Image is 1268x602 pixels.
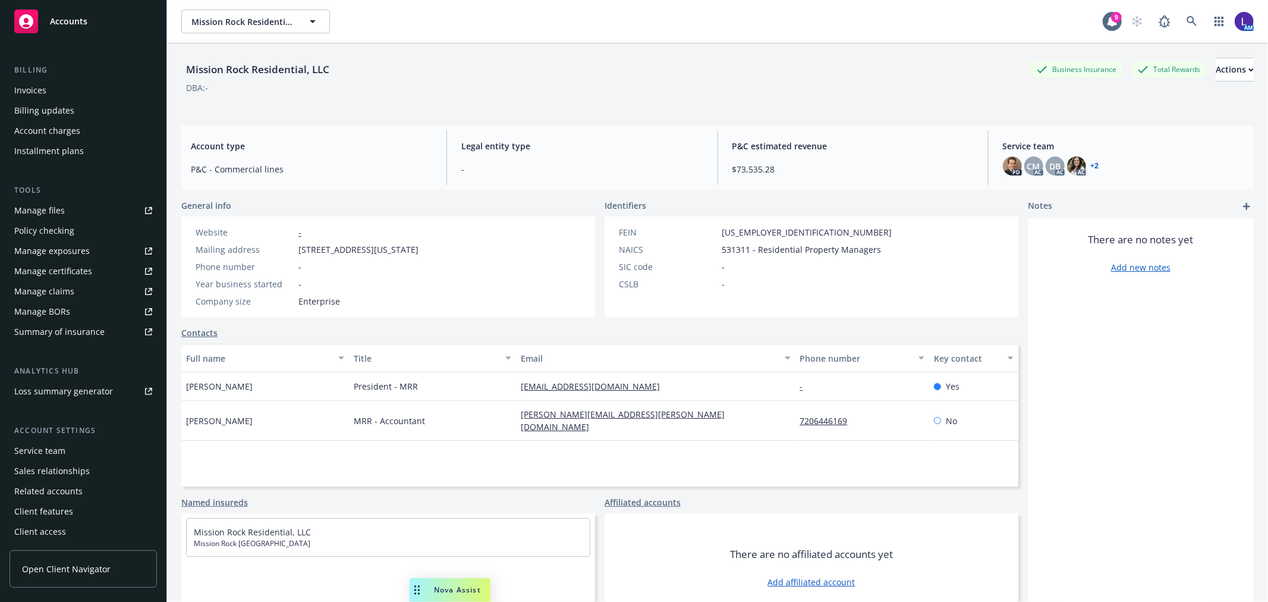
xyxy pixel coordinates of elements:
[1125,10,1149,33] a: Start snowing
[181,10,330,33] button: Mission Rock Residential, LLC
[10,382,157,401] a: Loss summary generator
[619,278,717,290] div: CSLB
[1111,261,1171,274] a: Add new notes
[298,278,301,290] span: -
[196,295,294,308] div: Company size
[800,352,911,365] div: Phone number
[186,415,253,427] span: [PERSON_NAME]
[10,221,157,240] a: Policy checking
[10,101,157,120] a: Billing updates
[14,81,46,100] div: Invoices
[196,278,294,290] div: Year business started
[14,502,73,521] div: Client features
[521,352,777,365] div: Email
[1132,62,1206,77] div: Total Rewards
[730,547,893,562] span: There are no affiliated accounts yet
[768,576,855,588] a: Add affiliated account
[191,15,294,28] span: Mission Rock Residential, LLC
[196,243,294,256] div: Mailing address
[10,302,157,321] a: Manage BORs
[10,365,157,377] div: Analytics hub
[946,415,957,427] span: No
[619,226,717,239] div: FEIN
[14,382,113,401] div: Loss summary generator
[1180,10,1204,33] a: Search
[605,199,646,212] span: Identifiers
[354,380,418,393] span: President - MRR
[516,344,795,372] button: Email
[10,482,157,501] a: Related accounts
[191,140,432,152] span: Account type
[10,322,157,341] a: Summary of insurance
[186,380,253,393] span: [PERSON_NAME]
[10,425,157,437] div: Account settings
[722,278,725,290] span: -
[434,585,481,595] span: Nova Assist
[722,226,892,239] span: [US_EMPLOYER_IDENTIFICATION_NUMBER]
[14,462,90,481] div: Sales relationships
[722,243,881,256] span: 531311 - Residential Property Managers
[461,140,703,152] span: Legal entity type
[795,344,929,372] button: Phone number
[929,344,1018,372] button: Key contact
[10,242,157,261] span: Manage exposures
[1153,10,1176,33] a: Report a Bug
[10,5,157,38] a: Accounts
[521,409,725,432] a: [PERSON_NAME][EMAIL_ADDRESS][PERSON_NAME][DOMAIN_NAME]
[619,261,717,273] div: SIC code
[461,163,703,175] span: -
[354,352,499,365] div: Title
[10,121,157,140] a: Account charges
[14,221,74,240] div: Policy checking
[10,522,157,541] a: Client access
[14,482,83,501] div: Related accounts
[605,496,681,509] a: Affiliated accounts
[934,352,1000,365] div: Key contact
[410,578,424,602] div: Drag to move
[1049,160,1061,173] span: DB
[1028,199,1052,214] span: Notes
[354,415,425,427] span: MRR - Accountant
[1027,160,1040,173] span: CM
[186,81,208,94] div: DBA: -
[14,242,90,261] div: Manage exposures
[181,62,334,77] div: Mission Rock Residential, LLC
[10,462,157,481] a: Sales relationships
[1067,156,1086,175] img: photo
[181,199,231,212] span: General info
[14,441,65,460] div: Service team
[14,101,74,120] div: Billing updates
[194,526,311,538] a: Mission Rock Residential, LLC
[22,563,111,575] span: Open Client Navigator
[14,262,92,281] div: Manage certificates
[732,140,974,152] span: P&C estimated revenue
[1088,233,1194,247] span: There are no notes yet
[196,261,294,273] div: Phone number
[521,381,669,392] a: [EMAIL_ADDRESS][DOMAIN_NAME]
[1003,140,1244,152] span: Service team
[1216,58,1254,81] button: Actions
[14,522,66,541] div: Client access
[298,227,301,238] a: -
[186,352,331,365] div: Full name
[196,226,294,239] div: Website
[1235,12,1254,31] img: photo
[10,262,157,281] a: Manage certificates
[10,441,157,460] a: Service team
[10,502,157,521] a: Client features
[181,327,218,339] a: Contacts
[194,538,583,549] span: Mission Rock [GEOGRAPHIC_DATA]
[10,142,157,161] a: Installment plans
[14,322,105,341] div: Summary of insurance
[946,380,959,393] span: Yes
[1111,12,1122,23] div: 9
[410,578,490,602] button: Nova Assist
[800,381,813,392] a: -
[10,184,157,196] div: Tools
[1031,62,1122,77] div: Business Insurance
[800,415,857,427] a: 7206446169
[10,201,157,220] a: Manage files
[349,344,517,372] button: Title
[14,142,84,161] div: Installment plans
